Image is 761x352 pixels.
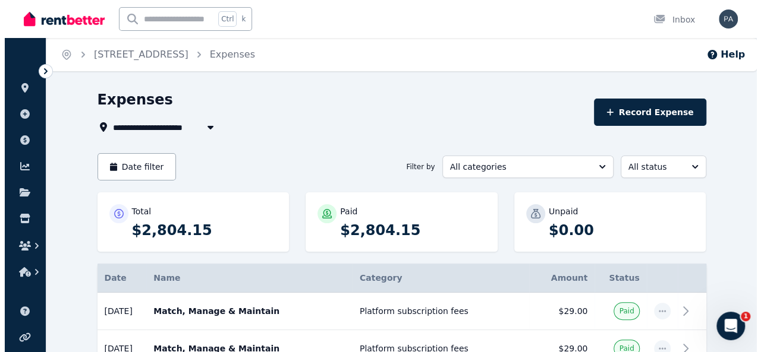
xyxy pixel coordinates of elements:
span: Paid [614,306,629,316]
img: Paul O'Leary [714,9,733,28]
p: Total [127,205,147,217]
span: Ctrl [213,11,232,27]
td: Platform subscription fees [348,293,524,330]
span: All categories [445,161,584,173]
button: All categories [438,156,609,178]
td: [DATE] [93,293,142,330]
button: Help [702,47,740,62]
td: $29.00 [524,293,590,330]
button: Date filter [93,153,172,180]
div: Inbox [649,14,690,26]
p: $0.00 [544,221,690,240]
a: [STREET_ADDRESS] [89,49,184,60]
a: Expenses [205,49,250,60]
iframe: Intercom live chat [712,312,740,340]
th: Category [348,264,524,293]
button: Record Expense [589,99,701,126]
button: All status [616,156,702,178]
span: 1 [736,312,746,321]
img: RentBetter [19,10,100,28]
th: Name [141,264,348,293]
th: Amount [524,264,590,293]
h1: Expenses [93,90,168,109]
p: Paid [335,205,353,217]
span: Filter by [401,162,430,172]
p: Unpaid [544,205,573,217]
span: k [237,14,241,24]
th: Date [93,264,142,293]
p: $2,804.15 [127,221,273,240]
nav: Breadcrumb [42,38,265,71]
p: Match, Manage & Maintain [149,305,341,317]
p: $2,804.15 [335,221,481,240]
span: All status [624,161,677,173]
th: Status [590,264,641,293]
